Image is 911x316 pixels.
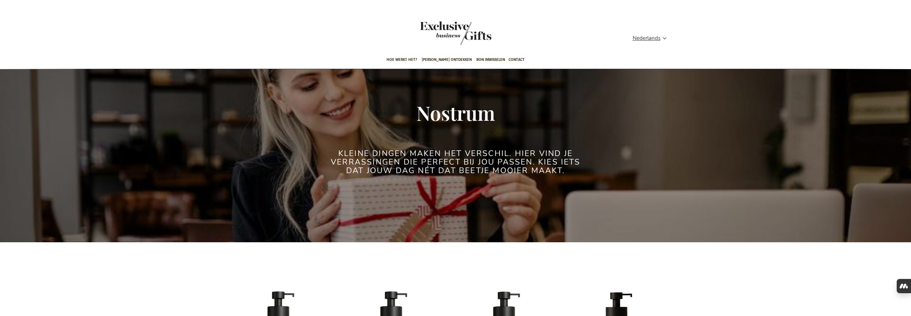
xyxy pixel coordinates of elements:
[508,51,525,68] span: Contact
[416,99,495,126] span: Nostrum
[633,34,671,42] div: Nederlands
[420,21,456,45] a: store logo
[322,149,589,175] h2: Kleine dingen maken het verschil. Hier vind je verrassingen die perfect bij jou passen. Kies iets...
[633,34,661,42] span: Nederlands
[386,51,417,68] span: Hoe werkt het?
[422,51,472,68] span: [PERSON_NAME] ontdekken
[420,21,491,45] img: Exclusive Business gifts logo
[476,51,505,68] span: Bon inwisselen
